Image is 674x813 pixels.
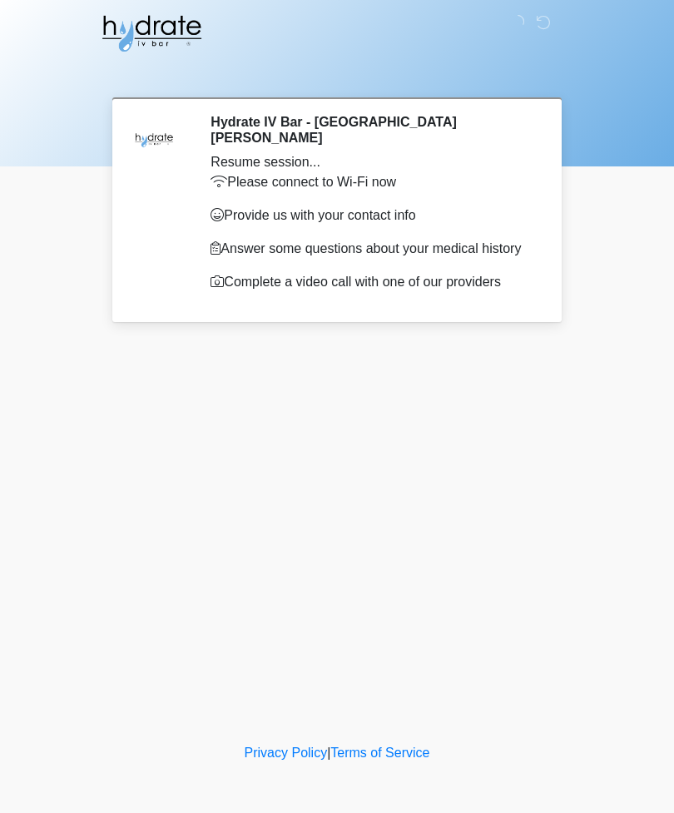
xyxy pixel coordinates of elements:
p: Answer some questions about your medical history [211,239,533,259]
a: Privacy Policy [245,746,328,760]
img: Hydrate IV Bar - Fort Collins Logo [100,12,203,54]
p: Complete a video call with one of our providers [211,272,533,292]
img: Agent Avatar [129,114,179,164]
h1: ‎ ‎ ‎ [104,60,570,91]
p: Provide us with your contact info [211,206,533,226]
p: Please connect to Wi-Fi now [211,172,533,192]
div: Resume session... [211,152,533,172]
a: | [327,746,330,760]
h2: Hydrate IV Bar - [GEOGRAPHIC_DATA][PERSON_NAME] [211,114,533,146]
a: Terms of Service [330,746,429,760]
